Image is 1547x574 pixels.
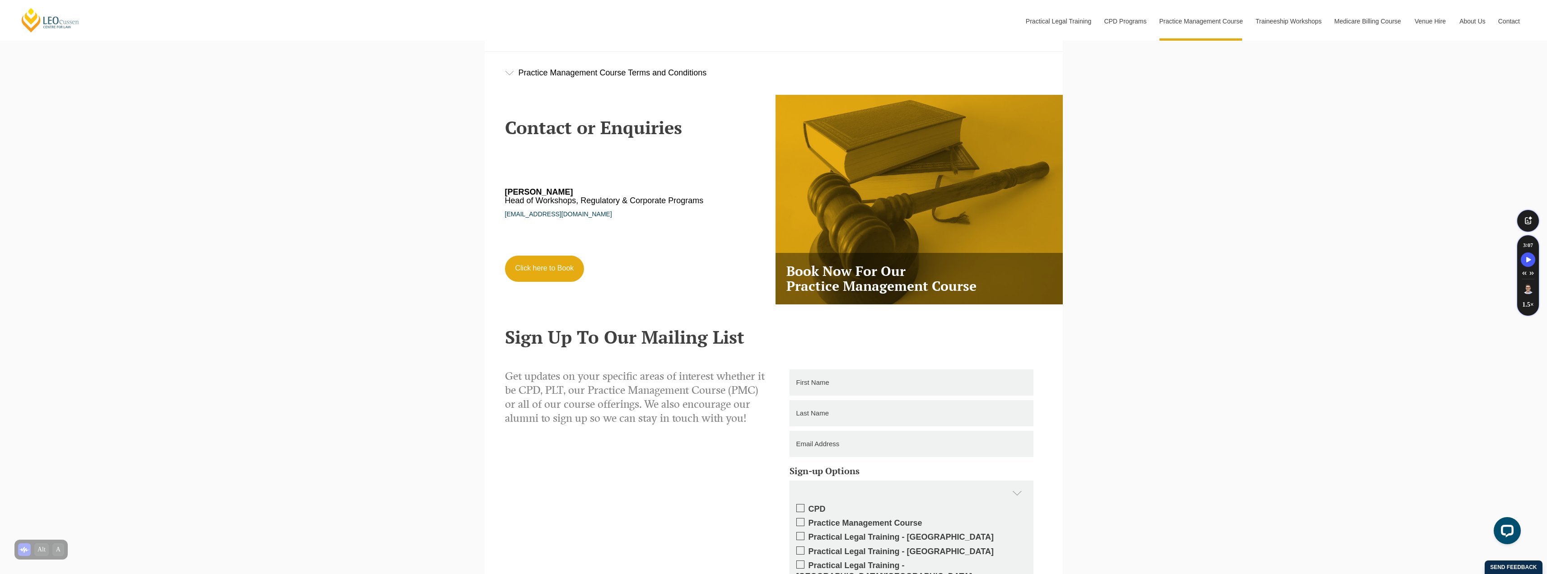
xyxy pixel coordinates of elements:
label: Practice Management Course [796,518,1027,528]
h6: Head of Workshops, Regulatory & Corporate Programs [505,188,741,206]
input: Last Name [790,400,1033,426]
iframe: LiveChat chat widget [1486,513,1524,551]
h3: Book Now For Our Practice Management Course [776,253,1063,304]
h2: Sign Up To Our Mailing List [505,327,1042,347]
p: Get updates on your specific areas of interest whether it be CPD, PLT, our Practice Management Co... [505,369,767,426]
a: Medicare Billing Course [1327,2,1408,41]
strong: [PERSON_NAME] [505,187,573,196]
label: Practical Legal Training - [GEOGRAPHIC_DATA] [796,532,1027,542]
a: Practical Legal Training [1019,2,1098,41]
a: Click here to Book [505,256,584,282]
a: About Us [1453,2,1491,41]
h2: Contact or Enquiries [505,117,767,137]
div: Practice Management Course Terms and Conditions [485,52,1063,94]
input: First Name [790,369,1033,396]
a: Traineeship Workshops [1249,2,1327,41]
a: Venue Hire [1408,2,1453,41]
input: Email Address [790,431,1033,457]
a: [PERSON_NAME] Centre for Law [20,7,80,33]
a: Practice Management Course [1153,2,1249,41]
label: CPD [796,504,1027,514]
h5: Sign-up Options [790,466,1033,476]
a: CPD Programs [1097,2,1152,41]
label: Practical Legal Training - [GEOGRAPHIC_DATA] [796,546,1027,557]
a: Book Now For OurPractice Management Course [776,95,1063,304]
a: Contact [1491,2,1527,41]
a: [EMAIL_ADDRESS][DOMAIN_NAME] [505,210,612,218]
